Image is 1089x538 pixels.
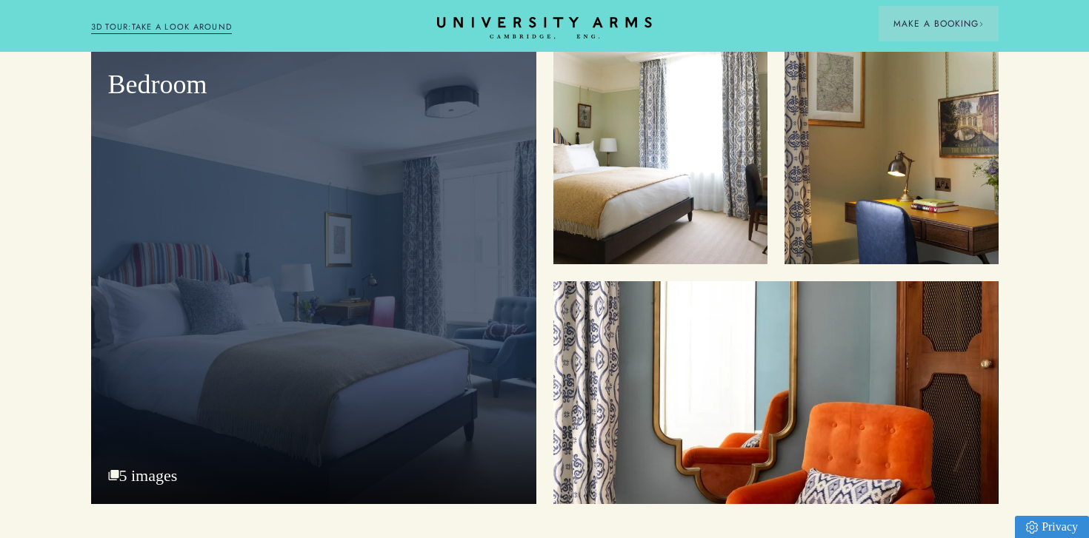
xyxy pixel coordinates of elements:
[893,17,984,30] span: Make a Booking
[879,6,999,41] button: Make a BookingArrow icon
[437,17,652,40] a: Home
[1026,521,1038,534] img: Privacy
[1015,516,1089,538] a: Privacy
[91,21,233,34] a: 3D TOUR:TAKE A LOOK AROUND
[108,67,519,103] p: Bedroom
[979,21,984,27] img: Arrow icon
